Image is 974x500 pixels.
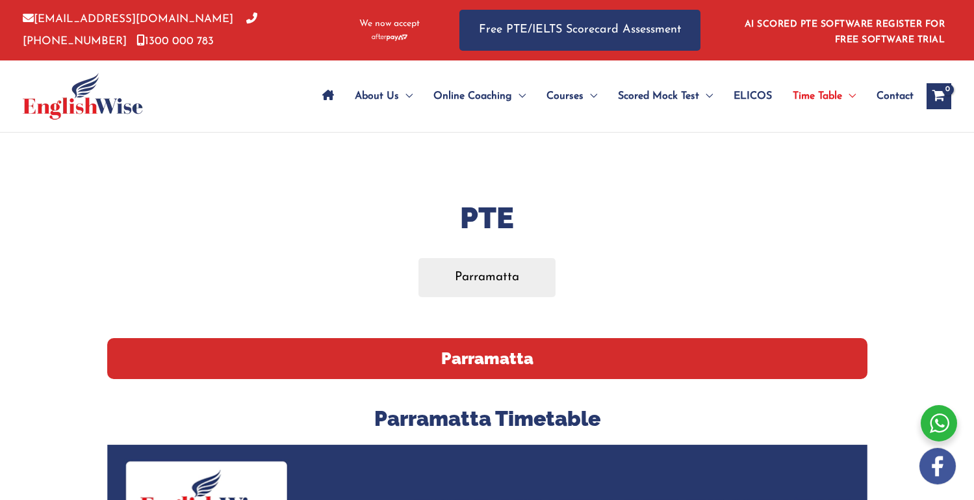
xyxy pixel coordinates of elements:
[372,34,407,41] img: Afterpay-Logo
[359,18,420,31] span: We now accept
[866,73,914,119] a: Contact
[793,73,842,119] span: Time Table
[737,9,951,51] aside: Header Widget 1
[583,73,597,119] span: Menu Toggle
[745,20,945,45] a: AI SCORED PTE SOFTWARE REGISTER FOR FREE SOFTWARE TRIAL
[877,73,914,119] span: Contact
[608,73,723,119] a: Scored Mock TestMenu Toggle
[699,73,713,119] span: Menu Toggle
[23,73,143,120] img: cropped-ew-logo
[927,83,951,109] a: View Shopping Cart, empty
[107,405,867,432] h3: Parramatta Timetable
[312,73,914,119] nav: Site Navigation: Main Menu
[723,73,782,119] a: ELICOS
[919,448,956,484] img: white-facebook.png
[459,10,700,51] a: Free PTE/IELTS Scorecard Assessment
[423,73,536,119] a: Online CoachingMenu Toggle
[842,73,856,119] span: Menu Toggle
[355,73,399,119] span: About Us
[107,338,867,379] h2: Parramatta
[734,73,772,119] span: ELICOS
[512,73,526,119] span: Menu Toggle
[418,258,556,296] a: Parramatta
[433,73,512,119] span: Online Coaching
[546,73,583,119] span: Courses
[782,73,866,119] a: Time TableMenu Toggle
[136,36,214,47] a: 1300 000 783
[618,73,699,119] span: Scored Mock Test
[536,73,608,119] a: CoursesMenu Toggle
[23,14,233,25] a: [EMAIL_ADDRESS][DOMAIN_NAME]
[23,14,257,46] a: [PHONE_NUMBER]
[107,198,867,239] h1: PTE
[344,73,423,119] a: About UsMenu Toggle
[399,73,413,119] span: Menu Toggle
